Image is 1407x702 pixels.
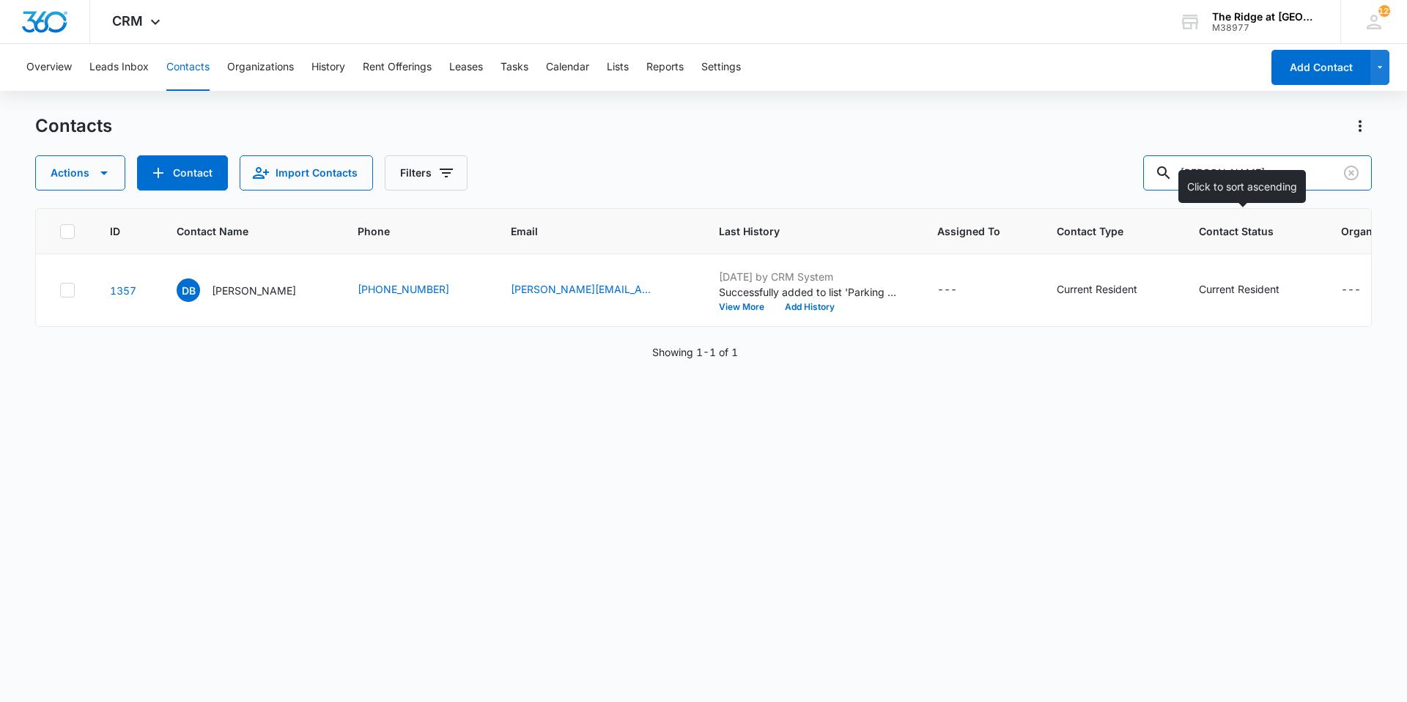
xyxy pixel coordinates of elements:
a: Navigate to contact details page for Danielle Blodgett [110,284,136,297]
button: Actions [1348,114,1372,138]
button: View More [719,303,775,311]
button: Contacts [166,44,210,91]
span: Assigned To [937,223,1000,239]
button: Leases [449,44,483,91]
button: Reports [646,44,684,91]
p: [DATE] by CRM System [719,269,902,284]
span: 122 [1378,5,1390,17]
span: Contact Status [1199,223,1285,239]
p: [PERSON_NAME] [212,283,296,298]
span: Phone [358,223,454,239]
div: Phone - (720) 694-9847 - Select to Edit Field [358,281,476,299]
button: History [311,44,345,91]
div: Contact Name - Danielle Blodgett - Select to Edit Field [177,278,322,302]
button: Clear [1340,161,1363,185]
span: Last History [719,223,881,239]
button: Organizations [227,44,294,91]
button: Add Contact [137,155,228,191]
div: notifications count [1378,5,1390,17]
span: Email [511,223,662,239]
button: Add History [775,303,845,311]
h1: Contacts [35,115,112,137]
div: Contact Status - Current Resident - Select to Edit Field [1199,281,1306,299]
div: Current Resident [1057,281,1137,297]
button: Tasks [501,44,528,91]
span: ID [110,223,120,239]
button: Actions [35,155,125,191]
div: Email - blodgett.danielle496@outlook.com - Select to Edit Field [511,281,684,299]
div: Organization - - Select to Edit Field [1341,281,1387,299]
button: Calendar [546,44,589,91]
a: [PERSON_NAME][EMAIL_ADDRESS][DOMAIN_NAME] [511,281,657,297]
button: Lists [607,44,629,91]
p: Showing 1-1 of 1 [652,344,738,360]
button: Overview [26,44,72,91]
div: Assigned To - - Select to Edit Field [937,281,983,299]
button: Leads Inbox [89,44,149,91]
a: [PHONE_NUMBER] [358,281,449,297]
span: Contact Name [177,223,301,239]
p: Successfully added to list 'Parking Permits'. [719,284,902,300]
span: DB [177,278,200,302]
button: Filters [385,155,468,191]
span: Contact Type [1057,223,1142,239]
span: Organization [1341,223,1407,239]
div: --- [937,281,957,299]
input: Search Contacts [1143,155,1372,191]
div: Contact Type - Current Resident - Select to Edit Field [1057,281,1164,299]
div: account name [1212,11,1319,23]
button: Rent Offerings [363,44,432,91]
span: CRM [112,13,143,29]
div: Click to sort ascending [1178,170,1306,203]
button: Import Contacts [240,155,373,191]
button: Settings [701,44,741,91]
div: account id [1212,23,1319,33]
button: Add Contact [1271,50,1370,85]
div: Current Resident [1199,281,1279,297]
div: --- [1341,281,1361,299]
